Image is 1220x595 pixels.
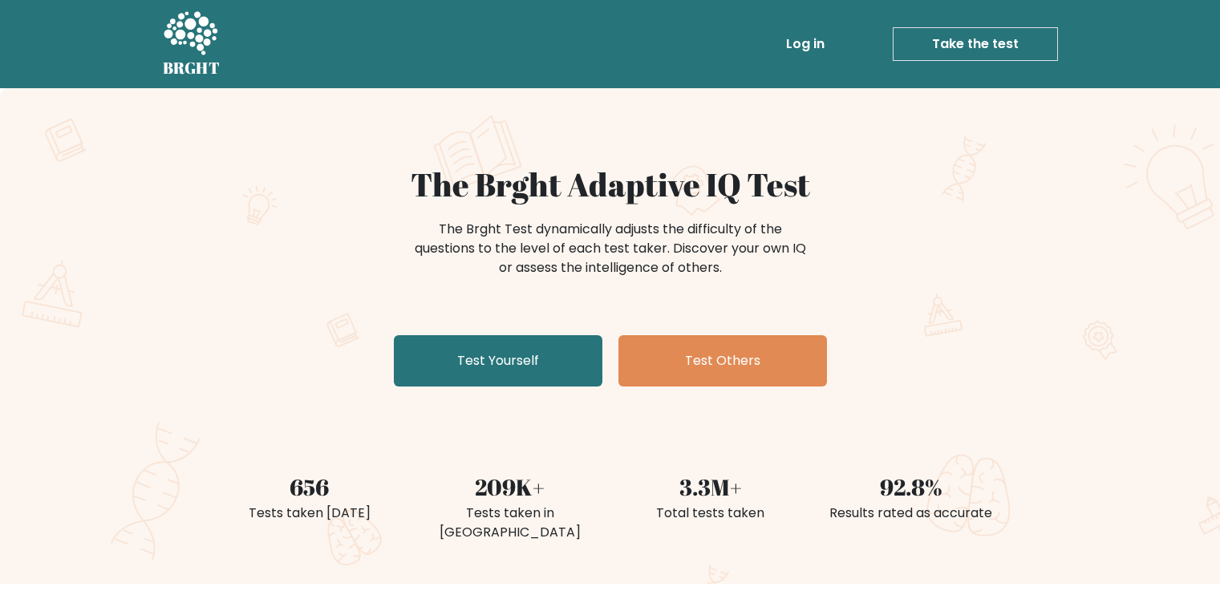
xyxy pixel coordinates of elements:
div: Results rated as accurate [821,504,1002,523]
div: Tests taken in [GEOGRAPHIC_DATA] [420,504,601,542]
div: 3.3M+ [620,470,801,504]
div: 209K+ [420,470,601,504]
div: 92.8% [821,470,1002,504]
div: Total tests taken [620,504,801,523]
div: Tests taken [DATE] [219,504,400,523]
a: Test Others [618,335,827,387]
div: The Brght Test dynamically adjusts the difficulty of the questions to the level of each test take... [410,220,811,277]
a: BRGHT [163,6,221,82]
h1: The Brght Adaptive IQ Test [219,165,1002,204]
a: Log in [780,28,831,60]
div: 656 [219,470,400,504]
h5: BRGHT [163,59,221,78]
a: Take the test [893,27,1058,61]
a: Test Yourself [394,335,602,387]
